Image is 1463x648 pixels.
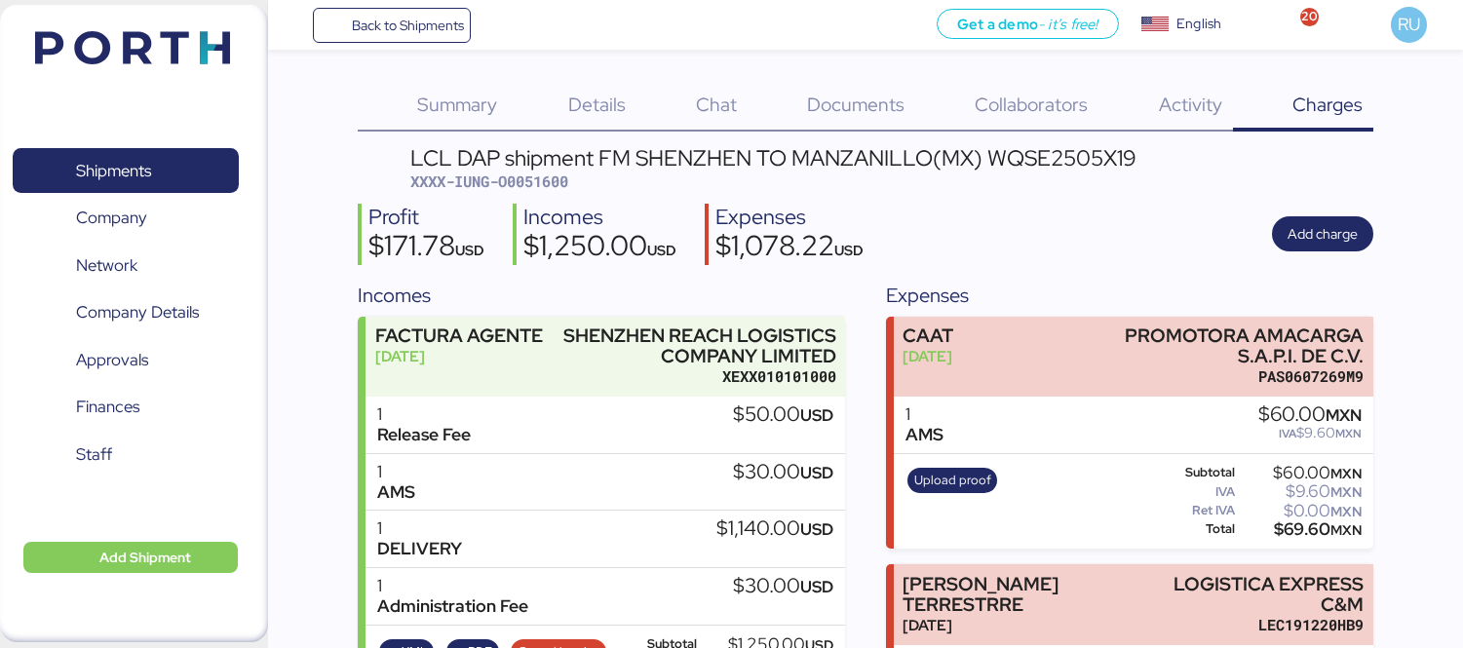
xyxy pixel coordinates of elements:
[13,148,239,193] a: Shipments
[76,298,199,326] span: Company Details
[1157,615,1364,635] div: LEC191220HB9
[368,204,484,232] div: Profit
[410,172,568,191] span: XXXX-IUNG-O0051600
[1330,465,1362,482] span: MXN
[1292,92,1363,117] span: Charges
[807,92,905,117] span: Documents
[1326,404,1362,426] span: MXN
[523,232,676,265] div: $1,250.00
[647,241,676,259] span: USD
[1330,521,1362,539] span: MXN
[313,8,472,43] a: Back to Shipments
[368,232,484,265] div: $171.78
[377,596,528,617] div: Administration Fee
[76,157,151,185] span: Shipments
[455,241,484,259] span: USD
[13,432,239,476] a: Staff
[377,462,415,482] div: 1
[903,346,953,366] div: [DATE]
[1258,426,1362,440] div: $9.60
[834,241,864,259] span: USD
[559,325,836,366] div: SHENZHEN REACH LOGISTICS COMPANY LIMITED
[377,404,471,425] div: 1
[559,366,836,387] div: XEXX010101000
[1335,426,1362,441] span: MXN
[375,346,543,366] div: [DATE]
[715,204,864,232] div: Expenses
[733,462,833,483] div: $30.00
[1239,522,1362,537] div: $69.60
[903,574,1147,615] div: [PERSON_NAME] TERRESTRRE
[914,470,991,491] span: Upload proof
[1151,485,1235,499] div: IVA
[1176,14,1221,34] div: English
[1151,522,1235,536] div: Total
[377,576,528,596] div: 1
[1239,484,1362,499] div: $9.60
[523,204,676,232] div: Incomes
[1088,366,1365,387] div: PAS0607269M9
[1272,216,1373,251] button: Add charge
[23,542,238,573] button: Add Shipment
[13,385,239,430] a: Finances
[1157,574,1364,615] div: LOGISTICA EXPRESS C&M
[13,243,239,287] a: Network
[568,92,626,117] span: Details
[800,576,833,597] span: USD
[1330,503,1362,520] span: MXN
[417,92,497,117] span: Summary
[76,204,147,232] span: Company
[696,92,737,117] span: Chat
[99,546,191,569] span: Add Shipment
[1279,426,1296,441] span: IVA
[1239,504,1362,518] div: $0.00
[1151,466,1235,479] div: Subtotal
[1239,466,1362,480] div: $60.00
[905,425,943,445] div: AMS
[13,196,239,241] a: Company
[377,425,471,445] div: Release Fee
[377,518,462,539] div: 1
[410,147,1136,169] div: LCL DAP shipment FM SHENZHEN TO MANZANILLO(MX) WQSE2505X19
[800,404,833,426] span: USD
[975,92,1088,117] span: Collaborators
[76,346,148,374] span: Approvals
[800,462,833,483] span: USD
[1088,325,1365,366] div: PROMOTORA AMACARGA S.A.P.I. DE C.V.
[886,281,1373,310] div: Expenses
[1330,483,1362,501] span: MXN
[1159,92,1222,117] span: Activity
[1258,404,1362,426] div: $60.00
[358,281,845,310] div: Incomes
[733,576,833,597] div: $30.00
[905,404,943,425] div: 1
[907,468,997,493] button: Upload proof
[377,482,415,503] div: AMS
[13,337,239,382] a: Approvals
[76,251,137,280] span: Network
[377,539,462,559] div: DELIVERY
[280,9,313,42] button: Menu
[76,440,112,469] span: Staff
[903,325,953,346] div: CAAT
[715,232,864,265] div: $1,078.22
[1151,504,1235,517] div: Ret IVA
[903,615,1147,635] div: [DATE]
[76,393,139,421] span: Finances
[352,14,464,37] span: Back to Shipments
[13,290,239,335] a: Company Details
[1288,222,1358,246] span: Add charge
[800,518,833,540] span: USD
[375,325,543,346] div: FACTURA AGENTE
[1398,12,1420,37] span: RU
[733,404,833,426] div: $50.00
[716,518,833,540] div: $1,140.00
